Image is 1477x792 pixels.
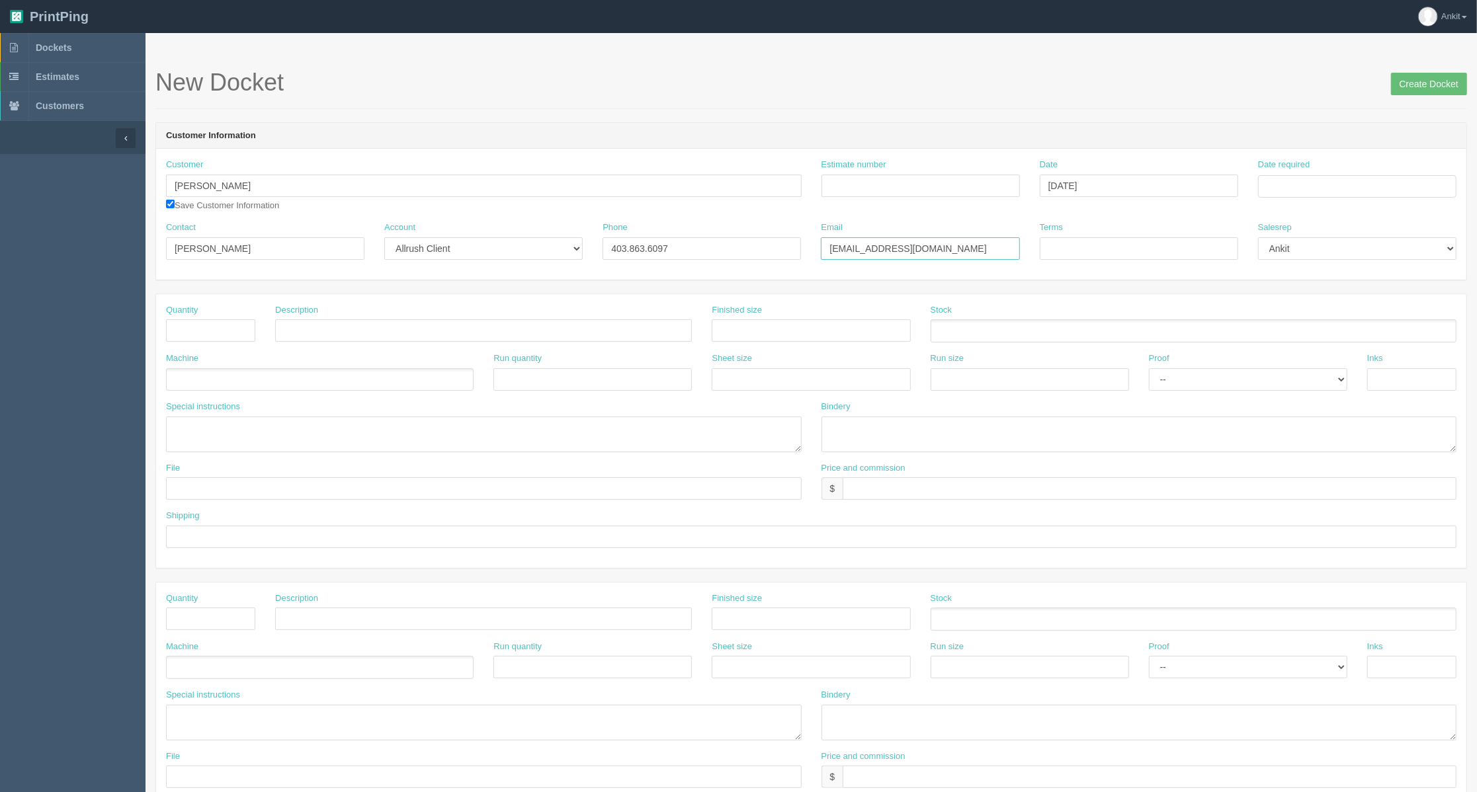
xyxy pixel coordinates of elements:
label: Special instructions [166,689,240,701]
label: Run size [931,641,964,653]
label: Stock [931,592,952,605]
label: Sheet size [712,352,752,365]
label: Sheet size [712,641,752,653]
label: Stock [931,304,952,317]
label: Run size [931,352,964,365]
label: Machine [166,641,198,653]
label: Estimate number [822,159,886,171]
div: $ [822,477,843,500]
input: Enter customer name [166,175,802,197]
label: Inks [1367,352,1383,365]
label: Description [275,592,318,605]
label: Shipping [166,510,200,522]
label: Quantity [166,304,198,317]
label: Date required [1258,159,1310,171]
label: Email [821,221,843,234]
input: Create Docket [1391,73,1467,95]
label: Finished size [712,592,762,605]
label: Salesrep [1258,221,1292,234]
label: Description [275,304,318,317]
label: Quantity [166,592,198,605]
label: File [166,462,180,475]
span: Dockets [36,42,71,53]
div: Save Customer Information [166,159,802,212]
span: Estimates [36,71,79,82]
label: Price and commission [822,462,906,475]
label: Proof [1149,352,1169,365]
label: Price and commission [822,750,906,763]
label: File [166,750,180,763]
img: logo-3e63b451c926e2ac314895c53de4908e5d424f24456219fb08d385ab2e579770.png [10,10,23,23]
div: $ [822,766,843,788]
img: avatar_default-7531ab5dedf162e01f1e0bb0964e6a185e93c5c22dfe317fb01d7f8cd2b1632c.jpg [1419,7,1437,26]
label: Machine [166,352,198,365]
label: Bindery [822,401,851,413]
label: Finished size [712,304,762,317]
label: Phone [603,221,628,234]
label: Terms [1040,221,1063,234]
h1: New Docket [155,69,1467,96]
label: Account [384,221,415,234]
label: Special instructions [166,401,240,413]
label: Run quantity [493,641,542,653]
header: Customer Information [156,123,1466,149]
label: Contact [166,221,196,234]
label: Date [1040,159,1058,171]
span: Customers [36,100,84,111]
label: Inks [1367,641,1383,653]
label: Proof [1149,641,1169,653]
label: Bindery [822,689,851,701]
label: Run quantity [493,352,542,365]
label: Customer [166,159,203,171]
